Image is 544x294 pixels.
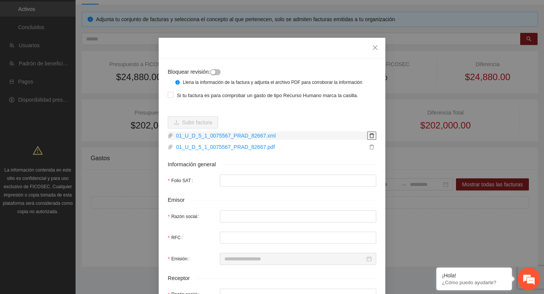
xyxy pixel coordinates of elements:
span: paper-clip [168,144,173,150]
input: Folio SAT: [220,175,376,187]
input: RFC: [220,232,376,244]
div: Chatee con nosotros ahora [39,39,127,48]
a: 01_U_D_5_1_0075567_PRAD_82667.xml [173,132,367,140]
span: delete [368,133,376,138]
input: Razón social: [220,210,376,223]
span: info-circle [175,80,180,85]
div: Bloquear revisión: [168,68,342,76]
span: delete [368,144,376,150]
span: Estamos en línea. [44,101,104,177]
a: 01_U_D_5_1_0075567_PRAD_82667.pdf [173,143,367,151]
span: uploadSubir factura [168,119,218,125]
span: Información general [168,160,221,169]
span: close [372,45,378,51]
span: Receptor [168,274,195,283]
label: Emisión: [168,253,192,265]
p: ¿Cómo puedo ayudarte? [442,280,506,285]
button: delete [367,143,376,151]
label: Folio SAT: [168,175,196,187]
span: paper-clip [168,133,173,138]
button: Close [365,38,385,58]
span: Emisor [168,196,190,204]
label: Razón social: [168,210,202,223]
input: Emisión: [224,255,365,263]
button: delete [367,132,376,140]
div: Llena la información de la factura y adjunta el archivo PDF para corroborar la información [183,79,371,86]
button: uploadSubir factura [168,116,218,128]
span: Si tu factura es para comprobar un gasto de tipo Recurso Humano marca la casilla. [174,92,361,99]
textarea: Escriba su mensaje y pulse “Intro” [4,206,144,233]
div: Minimizar ventana de chat en vivo [124,4,142,22]
label: RFC: [168,232,185,244]
div: ¡Hola! [442,272,506,279]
